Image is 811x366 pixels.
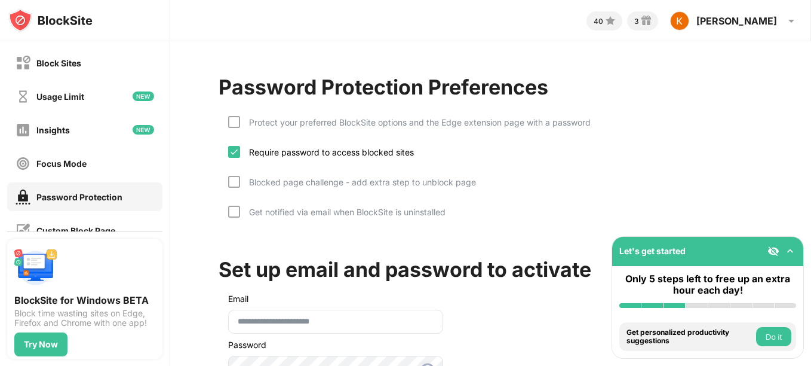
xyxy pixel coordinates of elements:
div: Password [228,340,443,350]
div: [PERSON_NAME] [696,15,777,27]
img: reward-small.svg [639,14,653,28]
img: password-protection-on.svg [16,190,30,205]
div: Only 5 steps left to free up an extra hour each day! [619,273,796,296]
img: push-desktop.svg [14,246,57,289]
img: block-off.svg [16,56,30,71]
div: 40 [594,17,603,26]
div: Set up email and password to activate [219,257,591,282]
div: Get personalized productivity suggestions [626,328,753,346]
img: insights-off.svg [16,123,30,138]
img: focus-off.svg [16,156,30,171]
img: new-icon.svg [133,125,154,135]
img: eye-not-visible.svg [767,245,779,257]
div: Password Protection Preferences [219,75,548,99]
div: Email [228,294,248,304]
div: Password Protection [36,192,122,202]
img: points-small.svg [603,14,618,28]
img: check.svg [229,147,239,157]
div: Block time wasting sites on Edge, Firefox and Chrome with one app! [14,309,155,328]
button: Do it [756,327,791,346]
img: omni-setup-toggle.svg [784,245,796,257]
div: 3 [634,17,639,26]
div: Require password to access blocked sites [240,147,414,157]
img: new-icon.svg [133,91,154,101]
div: Insights [36,125,70,135]
img: ACg8ocJLSIS47Pg7C50ruPj-DSNE4_YDXadWLrDW843AHUPKfCS0OQ=s96-c [670,11,689,30]
img: time-usage-off.svg [16,89,30,104]
img: customize-block-page-off.svg [16,223,30,238]
div: Try Now [24,340,58,349]
div: Protect your preferred BlockSite options and the Edge extension page with a password [240,117,591,127]
div: Get notified via email when BlockSite is uninstalled [240,207,446,217]
div: Focus Mode [36,158,87,169]
div: Usage Limit [36,91,84,102]
div: Block Sites [36,58,81,68]
img: logo-blocksite.svg [8,8,93,32]
div: Custom Block Page [36,225,115,236]
div: Blocked page challenge - add extra step to unblock page [240,177,476,187]
div: Let's get started [619,246,686,256]
div: BlockSite for Windows BETA [14,294,155,306]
